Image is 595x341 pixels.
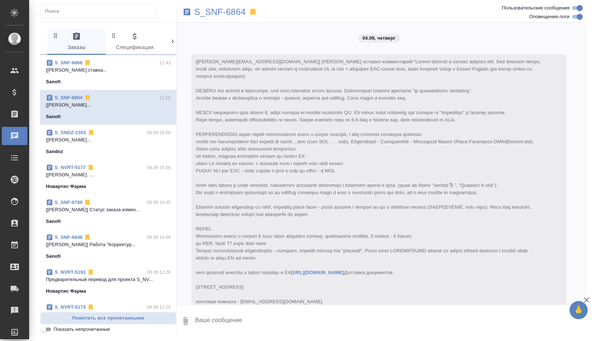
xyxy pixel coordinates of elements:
span: Пользовательские сообщения [502,4,569,12]
p: Новартис Фарма [46,183,86,190]
span: Заказы [52,32,101,52]
svg: Отписаться [87,269,94,276]
a: S_NVRT-5191 [55,269,86,275]
svg: Зажми и перетащи, чтобы поменять порядок вкладок [169,32,176,39]
p: [[PERSON_NAME]... [46,101,171,109]
a: S_SNF-6789 [55,200,82,205]
p: Предварительный перевод для проекта S_NV... [46,276,171,283]
div: S_SNF-686411:18[[PERSON_NAME]...Sanofi [40,90,176,125]
p: [[PERSON_NAME]] Статус заказа измен... [46,206,171,213]
p: Sanofi [46,218,61,225]
button: Пометить все прочитанными [40,312,176,325]
p: Новартис Фарма [46,288,86,295]
div: S_NVRT-519106.09 12:28Предварительный перевод для проекта S_NV...Новартис Фарма [40,264,176,299]
a: [URL][DOMAIN_NAME] [291,270,344,275]
p: Sandoz [46,148,63,155]
span: Оповещения-логи [529,13,569,20]
a: S_SNF-6864 [55,95,82,100]
svg: Отписаться [87,304,94,311]
svg: Зажми и перетащи, чтобы поменять порядок вкладок [52,32,59,39]
p: 06.09 16:45 [147,199,171,206]
div: S_SNF-684806.09 14:48[[PERSON_NAME]] Работа "Корректур...Sanofi [40,229,176,264]
a: S_SNF-6848 [55,234,82,240]
svg: Отписаться [87,164,94,171]
p: 06.09 14:48 [147,234,171,241]
p: [[PERSON_NAME] ставка... [46,67,171,74]
span: [[PERSON_NAME][EMAIL_ADDRESS][DOMAIN_NAME]] [PERSON_NAME] оставил комментарий: [196,59,542,312]
p: 11:43 [160,59,171,67]
div: S_SNDZ-230306.09 16:58[[PERSON_NAME]...Sandoz [40,125,176,160]
div: S_NVRT-517706.09 16:56[[PERSON_NAME]. ...Новартис Фарма [40,160,176,194]
span: Показать непрочитанные [54,326,110,333]
span: Спецификации [110,32,160,52]
input: Поиск [45,6,156,16]
svg: Отписаться [87,129,95,136]
p: 11:18 [160,94,171,101]
span: "Loremi dolorsit a consec adipisci elit. Sed doeiusm tempo, incidi utla, etdolorem aliqu, en admi... [196,59,542,312]
span: Пометить все прочитанными [44,314,172,322]
a: S_NVRT-5173 [55,304,86,310]
p: Sanofi [46,78,61,85]
a: S_SNF-6864 [194,8,246,16]
p: [[PERSON_NAME]. ст... [46,311,171,318]
p: 06.09 16:56 [147,164,171,171]
svg: Отписаться [84,59,91,67]
p: [[PERSON_NAME]. ... [46,171,171,178]
p: Sanofi [46,113,61,120]
svg: Отписаться [84,199,91,206]
span: Клиенты [168,32,218,52]
p: [[PERSON_NAME]... [46,136,171,144]
p: Sanofi [46,253,61,260]
a: S_SNF-6868 [55,60,82,65]
button: 🙏 [569,301,588,319]
a: S_NVRT-5177 [55,165,86,170]
p: 04.09, четверг [363,35,396,42]
a: S_SNDZ-2303 [55,130,86,135]
svg: Отписаться [84,94,91,101]
p: 06.09 12:15 [147,304,171,311]
div: S_SNF-686811:43[[PERSON_NAME] ставка...Sanofi [40,55,176,90]
svg: Отписаться [84,234,91,241]
p: 06.09 16:58 [147,129,171,136]
p: 06.09 12:28 [147,269,171,276]
p: [[PERSON_NAME]] Работа "Корректур... [46,241,171,248]
div: S_SNF-678906.09 16:45[[PERSON_NAME]] Статус заказа измен...Sanofi [40,194,176,229]
svg: Зажми и перетащи, чтобы поменять порядок вкладок [110,32,117,39]
span: 🙏 [572,302,585,318]
div: S_NVRT-517306.09 12:15[[PERSON_NAME]. ст...Новартис Фарма [40,299,176,334]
